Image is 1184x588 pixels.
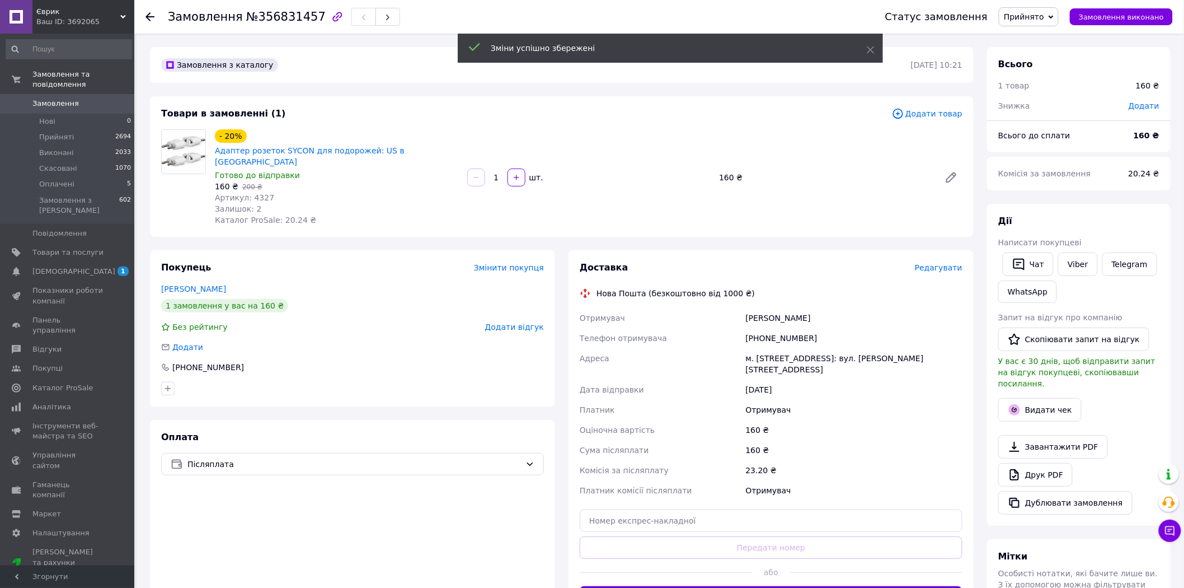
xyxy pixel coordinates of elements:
span: Платник [580,405,615,414]
span: [PERSON_NAME] та рахунки [32,547,104,578]
div: Отримувач [744,400,965,420]
span: Панель управління [32,315,104,335]
span: Товари в замовленні (1) [161,108,286,119]
span: Всього [998,59,1033,69]
span: Додати відгук [485,323,544,332]
div: Нова Пошта (безкоштовно від 1000 ₴) [594,288,758,299]
span: Мітки [998,551,1028,562]
span: Повідомлення [32,228,87,239]
span: Виконані [39,148,74,158]
span: або [752,567,790,578]
div: 160 ₴ [1136,80,1159,91]
span: Знижка [998,101,1030,110]
b: 160 ₴ [1134,131,1159,140]
span: Прийняті [39,132,74,142]
span: 200 ₴ [242,183,262,191]
span: 1 [118,267,129,276]
div: - 20% [215,129,247,143]
div: 160 ₴ [715,170,936,185]
span: Товари та послуги [32,248,104,258]
span: Замовлення виконано [1079,13,1164,21]
span: Без рейтингу [172,323,228,332]
input: Пошук [6,39,132,59]
span: Маркет [32,509,61,519]
div: 23.20 ₴ [744,460,965,480]
span: Дата відправки [580,385,644,394]
div: [PHONE_NUMBER] [171,362,245,373]
span: Отримувач [580,314,625,323]
span: 5 [127,179,131,189]
span: Всього до сплати [998,131,1070,140]
span: У вас є 30 днів, щоб відправити запит на відгук покупцеві, скопіювавши посилання. [998,357,1155,388]
span: Відгуки [32,344,62,354]
span: Оплата [161,432,199,442]
span: 2694 [115,132,131,142]
span: Каталог ProSale: 20.24 ₴ [215,216,316,225]
div: [PHONE_NUMBER] [744,328,965,348]
button: Чат з покупцем [1159,520,1181,542]
span: Готово до відправки [215,171,300,180]
span: Додати [172,343,203,352]
button: Чат [1003,253,1054,276]
span: 2033 [115,148,131,158]
span: Залишок: 2 [215,204,262,213]
span: [DEMOGRAPHIC_DATA] [32,267,115,277]
span: Доставка [580,262,628,273]
div: Статус замовлення [885,11,988,22]
div: Замовлення з каталогу [161,58,278,72]
span: Написати покупцеві [998,238,1082,247]
span: Замовлення [168,10,243,24]
span: Сума післяплати [580,446,649,455]
div: 160 ₴ [744,440,965,460]
span: Каталог ProSale [32,383,93,393]
span: Комісія за замовлення [998,169,1091,178]
div: Зміни успішно збережені [491,43,839,54]
div: [DATE] [744,380,965,400]
span: Редагувати [915,263,962,272]
span: Гаманець компанії [32,480,104,500]
span: Прийнято [1004,12,1044,21]
span: Скасовані [39,164,77,174]
span: Налаштування [32,528,90,538]
a: Друк PDF [998,463,1073,487]
span: Додати товар [892,108,962,120]
img: Адаптер розеток SYCON для подорожей: US в EU [162,136,205,167]
span: Нові [39,116,55,127]
button: Скопіювати запит на відгук [998,328,1149,351]
div: Повернутися назад [145,11,154,22]
span: Замовлення з [PERSON_NAME] [39,195,119,216]
span: Оплачені [39,179,74,189]
span: Післяплата [187,458,521,470]
button: Дублювати замовлення [998,491,1133,515]
span: Оціночна вартість [580,426,655,435]
span: Показники роботи компанії [32,286,104,306]
div: шт. [527,172,544,183]
div: м. [STREET_ADDRESS]: вул. [PERSON_NAME][STREET_ADDRESS] [744,348,965,380]
span: Інструменти веб-майстра та SEO [32,421,104,441]
a: [PERSON_NAME] [161,284,226,293]
span: 602 [119,195,131,216]
a: Завантажити PDF [998,435,1108,459]
span: Змінити покупця [474,263,544,272]
a: Telegram [1102,253,1157,276]
time: [DATE] 10:21 [911,60,962,69]
span: Дії [998,216,1012,226]
div: 160 ₴ [744,420,965,440]
span: Телефон отримувача [580,334,667,343]
span: Артикул: 4327 [215,193,274,202]
a: Viber [1058,253,1097,276]
div: [PERSON_NAME] [744,308,965,328]
span: Замовлення та повідомлення [32,69,134,90]
span: Запит на відгук про компанію [998,313,1122,322]
span: Додати [1129,101,1159,110]
span: 0 [127,116,131,127]
a: Редагувати [940,166,962,189]
span: Покупці [32,363,63,374]
span: 1 товар [998,81,1030,90]
span: Платник комісії післяплати [580,486,692,495]
span: 1070 [115,164,131,174]
button: Видати чек [998,398,1082,422]
span: Покупець [161,262,212,273]
span: 160 ₴ [215,182,238,191]
span: 20.24 ₴ [1129,169,1159,178]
